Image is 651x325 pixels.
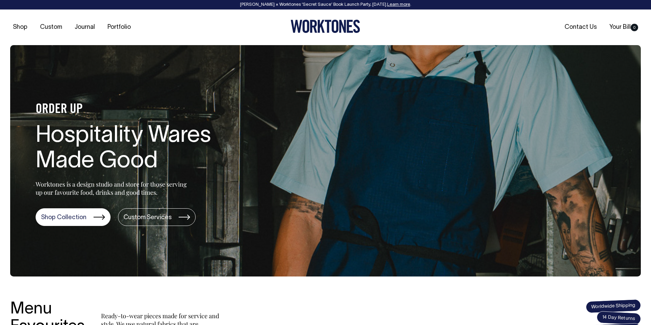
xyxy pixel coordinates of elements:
span: 0 [631,24,638,31]
h4: ORDER UP [36,102,253,117]
a: Shop Collection [36,208,111,226]
a: Custom Services [118,208,196,226]
a: Your Bill0 [607,22,641,33]
a: Contact Us [562,22,599,33]
a: Learn more [387,3,410,7]
p: Worktones is a design studio and store for those serving up our favourite food, drinks and good t... [36,180,190,196]
div: [PERSON_NAME] × Worktones ‘Secret Sauce’ Book Launch Party, [DATE]. . [7,2,644,7]
span: Worldwide Shipping [586,299,641,313]
h1: Hospitality Wares Made Good [36,123,253,174]
a: Custom [37,22,65,33]
a: Shop [10,22,30,33]
a: Portfolio [105,22,134,33]
a: Journal [72,22,98,33]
